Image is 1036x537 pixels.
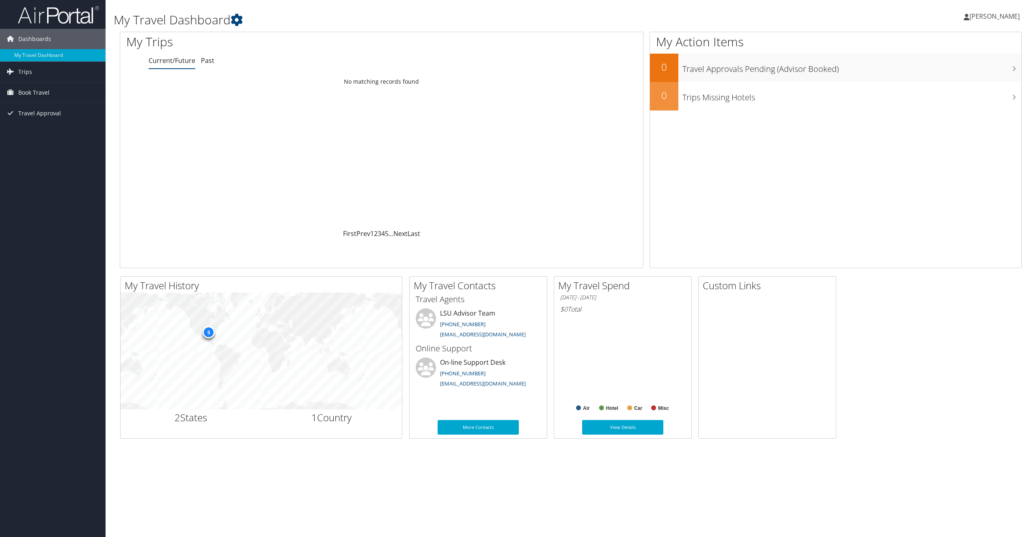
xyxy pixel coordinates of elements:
div: 5 [203,326,215,338]
a: Last [408,229,420,238]
a: Next [393,229,408,238]
h3: Travel Agents [416,294,541,305]
h2: My Travel Spend [558,279,691,292]
a: Prev [356,229,370,238]
a: 3 [378,229,381,238]
span: [PERSON_NAME] [969,12,1020,21]
a: Past [201,56,214,65]
text: Air [583,405,590,411]
text: Misc [658,405,669,411]
a: [EMAIL_ADDRESS][DOMAIN_NAME] [440,331,526,338]
a: [EMAIL_ADDRESS][DOMAIN_NAME] [440,380,526,387]
span: Travel Approval [18,103,61,123]
text: Car [634,405,642,411]
h3: Trips Missing Hotels [682,88,1021,103]
h3: Travel Approvals Pending (Advisor Booked) [682,59,1021,75]
a: [PHONE_NUMBER] [440,320,486,328]
span: 2 [175,411,180,424]
td: No matching records found [120,74,643,89]
text: Hotel [606,405,618,411]
span: $0 [560,305,568,314]
h6: Total [560,305,685,314]
h2: States [127,411,255,424]
a: 0Trips Missing Hotels [650,82,1021,110]
a: First [343,229,356,238]
img: airportal-logo.png [18,5,99,24]
a: [PHONE_NUMBER] [440,370,486,377]
h1: My Trips [126,33,419,50]
h2: 0 [650,89,678,102]
span: Trips [18,62,32,82]
a: 5 [385,229,388,238]
h6: [DATE] - [DATE] [560,294,685,301]
span: 1 [311,411,317,424]
span: Book Travel [18,82,50,103]
h2: Custom Links [703,279,836,292]
h2: My Travel History [125,279,402,292]
h2: My Travel Contacts [414,279,547,292]
h3: Online Support [416,343,541,354]
a: 2 [374,229,378,238]
a: More Contacts [438,420,519,435]
h2: 0 [650,60,678,74]
h1: My Travel Dashboard [114,11,723,28]
a: 4 [381,229,385,238]
h2: Country [268,411,396,424]
a: View Details [582,420,663,435]
a: [PERSON_NAME] [964,4,1028,28]
a: 0Travel Approvals Pending (Advisor Booked) [650,54,1021,82]
a: Current/Future [149,56,195,65]
h1: My Action Items [650,33,1021,50]
li: LSU Advisor Team [412,308,545,342]
a: 1 [370,229,374,238]
li: On-line Support Desk [412,357,545,391]
span: … [388,229,393,238]
span: Dashboards [18,29,51,49]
